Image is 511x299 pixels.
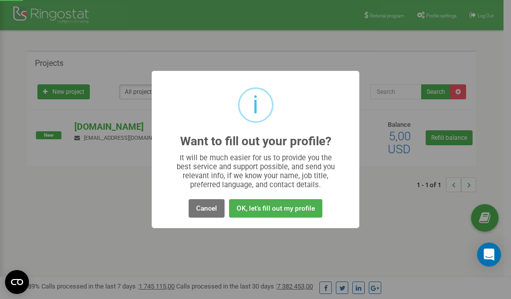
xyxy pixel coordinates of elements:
div: Open Intercom Messenger [477,243,501,267]
button: OK, let's fill out my profile [229,199,322,218]
h2: Want to fill out your profile? [180,135,331,148]
div: i [253,89,258,121]
div: It will be much easier for us to provide you the best service and support possible, and send you ... [172,153,340,189]
button: Cancel [189,199,225,218]
button: Open CMP widget [5,270,29,294]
